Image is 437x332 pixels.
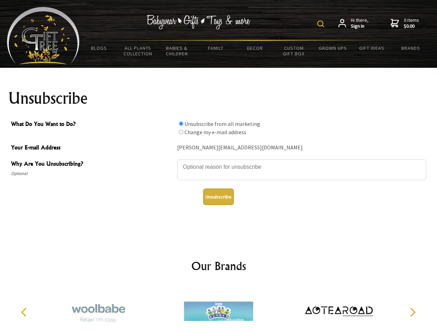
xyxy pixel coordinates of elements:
strong: Sign in [351,23,368,29]
span: Why Are You Unsubscribing? [11,159,174,169]
a: All Plants Collection [119,41,158,61]
input: What Do You Want to Do? [179,121,183,126]
h2: Our Brands [14,258,424,274]
div: [PERSON_NAME][EMAIL_ADDRESS][DOMAIN_NAME] [177,142,426,153]
span: 0 items [404,17,419,29]
a: Gift Ideas [352,41,391,55]
input: What Do You Want to Do? [179,130,183,134]
a: Brands [391,41,430,55]
a: BLOGS [80,41,119,55]
button: Previous [17,305,33,320]
a: Babies & Children [157,41,197,61]
strong: $0.00 [404,23,419,29]
span: Your E-mail Address [11,143,174,153]
label: Unsubscribe from all marketing [184,120,260,127]
a: Custom Gift Box [274,41,313,61]
h1: Unsubscribe [8,90,429,107]
a: Family [197,41,236,55]
button: Next [405,305,420,320]
textarea: Why Are You Unsubscribing? [177,159,426,180]
button: Unsubscribe [203,188,234,205]
a: Hi there,Sign in [338,17,368,29]
a: Grown Ups [313,41,352,55]
span: What Do You Want to Do? [11,120,174,130]
a: 0 items$0.00 [391,17,419,29]
img: Babyware - Gifts - Toys and more... [7,7,80,64]
span: Optional [11,169,174,178]
img: Babywear - Gifts - Toys & more [147,15,251,29]
img: product search [317,20,324,27]
span: Hi there, [351,17,368,29]
a: Decor [235,41,274,55]
label: Change my e-mail address [184,129,246,136]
